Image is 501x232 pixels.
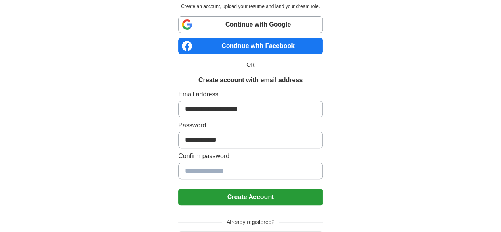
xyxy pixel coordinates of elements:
a: Continue with Google [178,16,323,33]
label: Confirm password [178,151,323,161]
a: Continue with Facebook [178,38,323,54]
span: OR [242,61,259,69]
h1: Create account with email address [198,75,303,85]
span: Already registered? [222,218,279,226]
p: Create an account, upload your resume and land your dream role. [180,3,321,10]
button: Create Account [178,189,323,205]
label: Email address [178,90,323,99]
label: Password [178,121,323,130]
